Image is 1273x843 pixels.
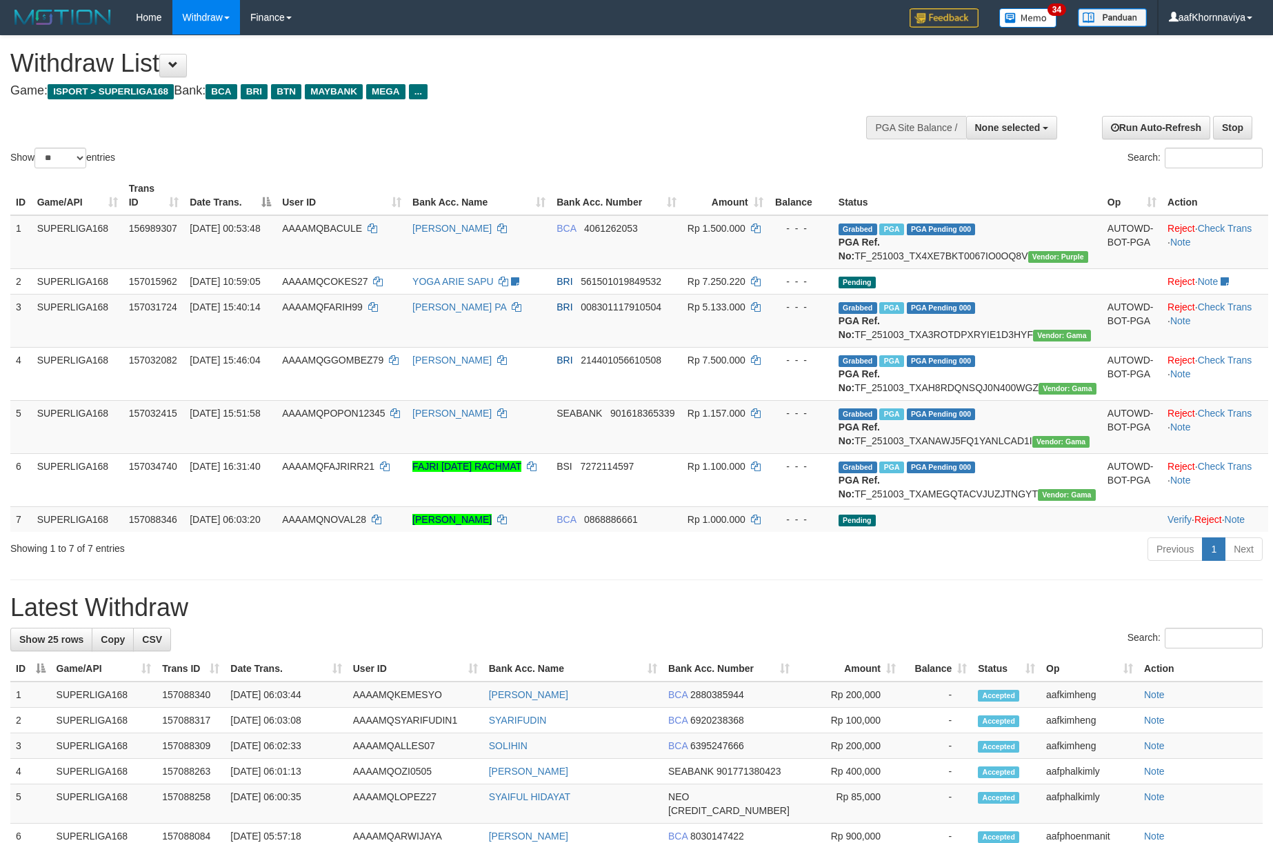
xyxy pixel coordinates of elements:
span: 157088346 [129,514,177,525]
th: Action [1162,176,1268,215]
span: PGA Pending [907,355,976,367]
td: - [901,759,972,784]
td: AAAAMQOZI0505 [348,759,483,784]
span: Copy 2880385944 to clipboard [690,689,744,700]
td: [DATE] 06:02:33 [225,733,347,759]
span: Rp 7.250.220 [688,276,745,287]
label: Search: [1127,148,1263,168]
b: PGA Ref. No: [839,475,880,499]
td: 157088340 [157,682,225,708]
span: Accepted [978,792,1019,804]
label: Search: [1127,628,1263,648]
span: Rp 7.500.000 [688,355,745,366]
td: AAAAMQSYARIFUDIN1 [348,708,483,733]
td: AUTOWD-BOT-PGA [1102,347,1162,400]
td: SUPERLIGA168 [51,759,157,784]
span: Vendor URL: https://trx4.1velocity.biz [1028,251,1088,263]
h4: Game: Bank: [10,84,835,98]
th: Status: activate to sort column ascending [972,656,1041,682]
span: ... [409,84,428,99]
a: [PERSON_NAME] [412,408,492,419]
span: Copy 561501019849532 to clipboard [581,276,661,287]
td: 1 [10,682,51,708]
span: Marked by aafsengchandara [879,302,903,314]
span: 156989307 [129,223,177,234]
span: Copy 4061262053 to clipboard [584,223,638,234]
span: PGA Pending [907,462,976,473]
a: [PERSON_NAME] [412,514,492,525]
td: · · [1162,347,1268,400]
a: YOGA ARIE SAPU [412,276,494,287]
img: Feedback.jpg [910,8,979,28]
td: aafphalkimly [1041,759,1139,784]
td: SUPERLIGA168 [32,453,123,506]
td: Rp 200,000 [795,682,901,708]
span: Vendor URL: https://trx31.1velocity.biz [1032,436,1090,448]
td: Rp 400,000 [795,759,901,784]
span: Accepted [978,766,1019,778]
td: 6 [10,453,32,506]
a: Note [1170,237,1191,248]
span: [DATE] 10:59:05 [190,276,260,287]
a: Note [1170,368,1191,379]
a: Note [1225,514,1245,525]
span: Marked by aafnonsreyleab [879,462,903,473]
a: Check Trans [1198,223,1252,234]
td: AUTOWD-BOT-PGA [1102,215,1162,269]
td: · [1162,268,1268,294]
div: Showing 1 to 7 of 7 entries [10,536,520,555]
span: Copy 214401056610508 to clipboard [581,355,661,366]
a: Note [1170,421,1191,433]
div: - - - [774,275,828,288]
a: Reject [1167,276,1195,287]
span: Copy 7272114597 to clipboard [580,461,634,472]
th: Trans ID: activate to sort column ascending [123,176,185,215]
td: SUPERLIGA168 [51,784,157,824]
span: BCA [557,223,576,234]
b: PGA Ref. No: [839,368,880,393]
img: MOTION_logo.png [10,7,115,28]
span: AAAAMQGGOMBEZ79 [282,355,383,366]
th: Game/API: activate to sort column ascending [32,176,123,215]
span: MEGA [366,84,405,99]
div: - - - [774,406,828,420]
span: AAAAMQFAJRIRR21 [282,461,374,472]
a: SOLIHIN [489,740,528,751]
td: 4 [10,759,51,784]
span: BCA [557,514,576,525]
span: NEO [668,791,689,802]
input: Search: [1165,148,1263,168]
span: 157032415 [129,408,177,419]
td: SUPERLIGA168 [32,268,123,294]
th: Trans ID: activate to sort column ascending [157,656,225,682]
span: Marked by aafheankoy [879,355,903,367]
span: Show 25 rows [19,634,83,645]
a: Check Trans [1198,301,1252,313]
b: PGA Ref. No: [839,315,880,340]
span: SEABANK [668,766,714,777]
td: - [901,784,972,824]
span: Copy 5859459223534313 to clipboard [668,805,790,816]
th: Amount: activate to sort column ascending [795,656,901,682]
a: Reject [1167,461,1195,472]
span: [DATE] 15:51:58 [190,408,260,419]
a: Reject [1167,301,1195,313]
span: Accepted [978,741,1019,753]
label: Show entries [10,148,115,168]
span: Rp 1.000.000 [688,514,745,525]
td: 157088258 [157,784,225,824]
td: 157088317 [157,708,225,733]
td: 157088263 [157,759,225,784]
b: PGA Ref. No: [839,237,880,261]
span: BTN [271,84,301,99]
span: SEABANK [557,408,602,419]
span: Copy 008301117910504 to clipboard [581,301,661,313]
span: Grabbed [839,408,877,420]
td: aafkimheng [1041,708,1139,733]
td: TF_251003_TXAH8RDQNSQJ0N400WGZ [833,347,1102,400]
td: SUPERLIGA168 [51,733,157,759]
td: aafkimheng [1041,682,1139,708]
td: TF_251003_TXAMEGQTACVJUZJTNGYT [833,453,1102,506]
th: Action [1139,656,1263,682]
td: 157088309 [157,733,225,759]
